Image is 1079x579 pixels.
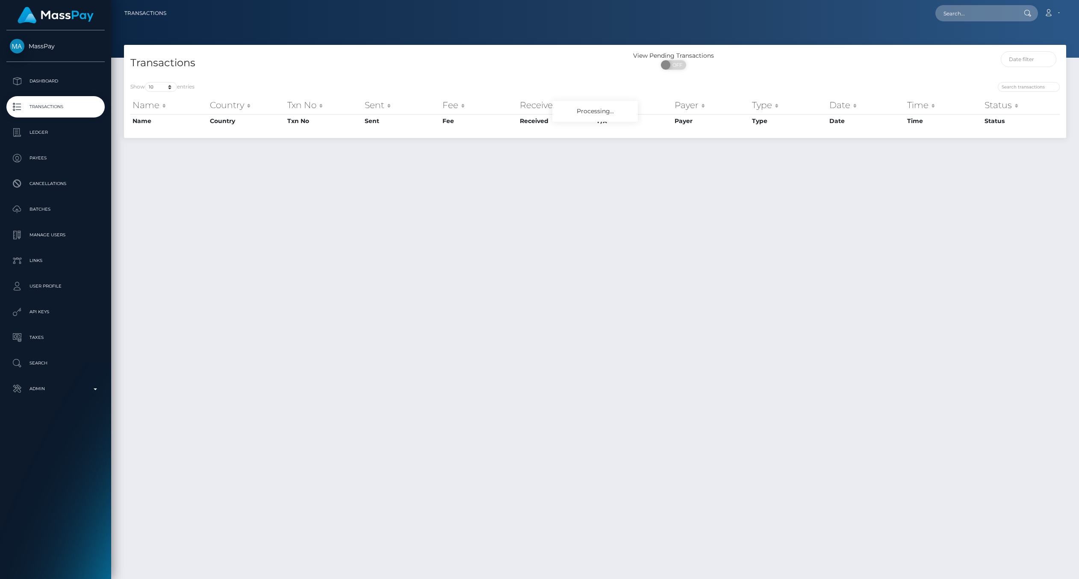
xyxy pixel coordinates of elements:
th: Date [827,114,905,128]
input: Search transactions [998,82,1060,92]
img: MassPay [10,39,24,53]
th: Date [827,97,905,114]
th: Time [905,114,982,128]
label: Show entries [130,82,195,92]
p: Batches [10,203,101,216]
a: API Keys [6,301,105,323]
th: Fee [440,97,518,114]
p: Dashboard [10,75,101,88]
th: F/X [595,97,672,114]
a: Batches [6,199,105,220]
a: Payees [6,147,105,169]
span: MassPay [6,42,105,50]
p: Links [10,254,101,267]
th: Received [518,97,595,114]
th: Sent [363,114,440,128]
th: Payer [672,114,750,128]
span: OFF [666,60,687,70]
th: Fee [440,114,518,128]
a: Taxes [6,327,105,348]
a: Transactions [124,4,166,22]
th: Type [750,114,827,128]
th: Sent [363,97,440,114]
a: Admin [6,378,105,400]
a: User Profile [6,276,105,297]
p: Transactions [10,100,101,113]
div: Processing... [552,101,638,122]
h4: Transactions [130,56,589,71]
th: Time [905,97,982,114]
a: Ledger [6,122,105,143]
th: Received [518,114,595,128]
select: Showentries [145,82,177,92]
a: Transactions [6,96,105,118]
input: Date filter [1001,51,1056,67]
th: Name [130,114,208,128]
p: API Keys [10,306,101,318]
a: Manage Users [6,224,105,246]
p: Search [10,357,101,370]
input: Search... [935,5,1016,21]
th: Type [750,97,827,114]
a: Dashboard [6,71,105,92]
th: Txn No [285,97,363,114]
p: Manage Users [10,229,101,241]
p: Payees [10,152,101,165]
th: Status [982,97,1060,114]
a: Search [6,353,105,374]
a: Cancellations [6,173,105,194]
img: MassPay Logo [18,7,94,24]
p: User Profile [10,280,101,293]
p: Taxes [10,331,101,344]
th: Country [208,97,285,114]
a: Links [6,250,105,271]
p: Ledger [10,126,101,139]
th: Txn No [285,114,363,128]
th: Name [130,97,208,114]
div: View Pending Transactions [595,51,752,60]
p: Cancellations [10,177,101,190]
th: Country [208,114,285,128]
th: Payer [672,97,750,114]
th: Status [982,114,1060,128]
p: Admin [10,382,101,395]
